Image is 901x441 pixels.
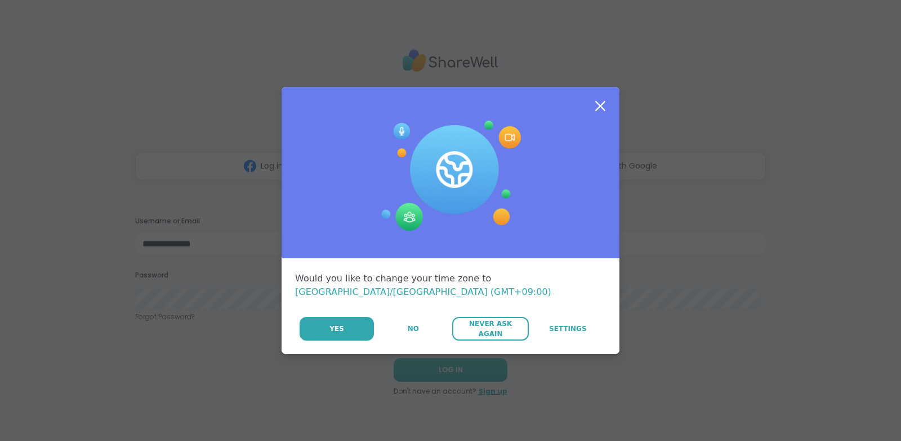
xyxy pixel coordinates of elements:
[295,286,551,297] span: [GEOGRAPHIC_DATA]/[GEOGRAPHIC_DATA] (GMT+09:00)
[549,324,587,334] span: Settings
[380,121,521,231] img: Session Experience
[300,317,374,341] button: Yes
[530,317,606,341] a: Settings
[375,317,451,341] button: No
[408,324,419,334] span: No
[452,317,528,341] button: Never Ask Again
[458,319,523,339] span: Never Ask Again
[295,272,606,299] div: Would you like to change your time zone to
[329,324,344,334] span: Yes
